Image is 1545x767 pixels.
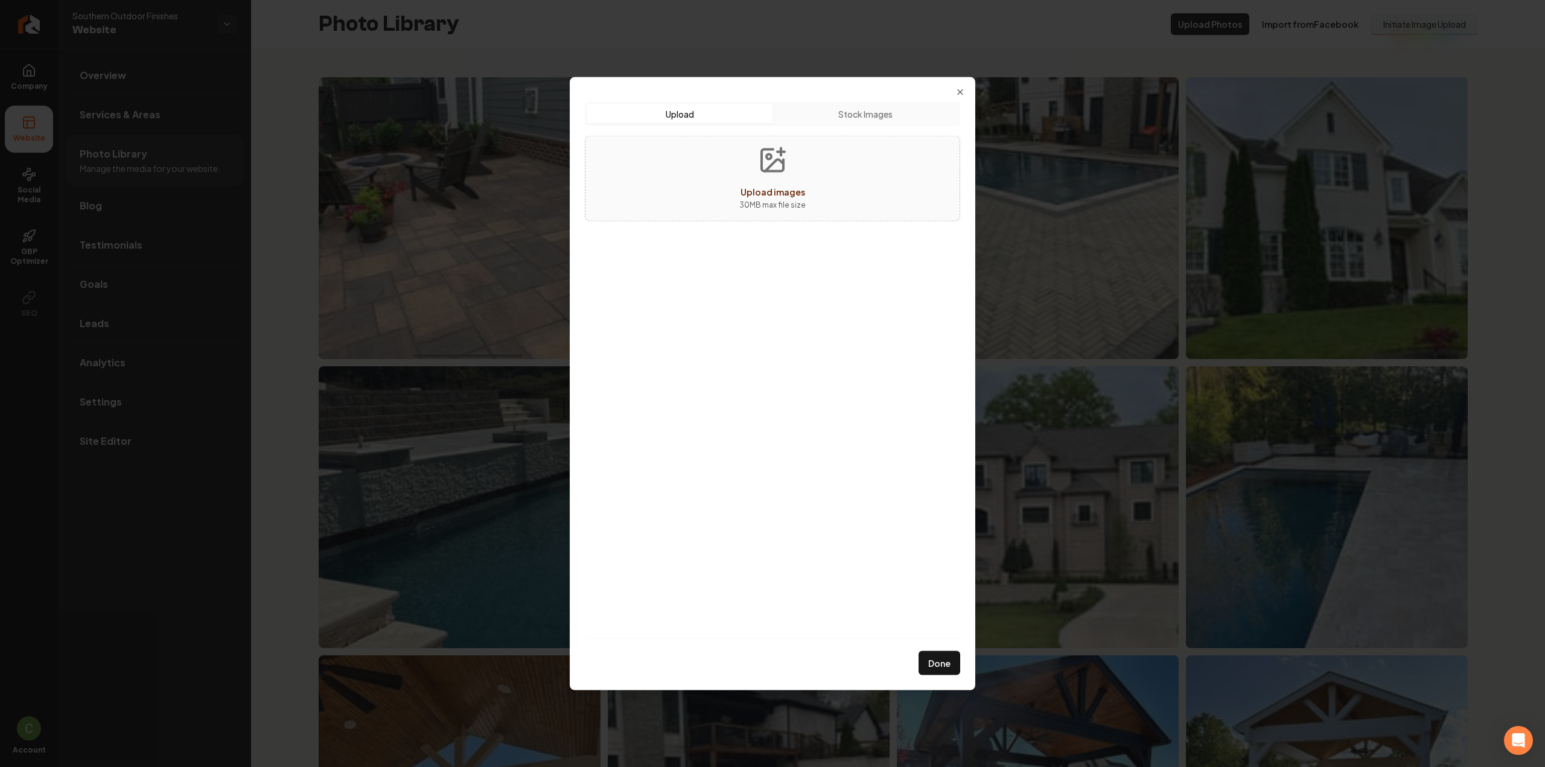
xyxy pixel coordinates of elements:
[772,104,958,123] button: Stock Images
[587,104,772,123] button: Upload
[730,136,815,220] button: Upload images
[739,199,806,211] p: 30 MB max file size
[919,651,960,675] button: Done
[741,186,805,197] span: Upload images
